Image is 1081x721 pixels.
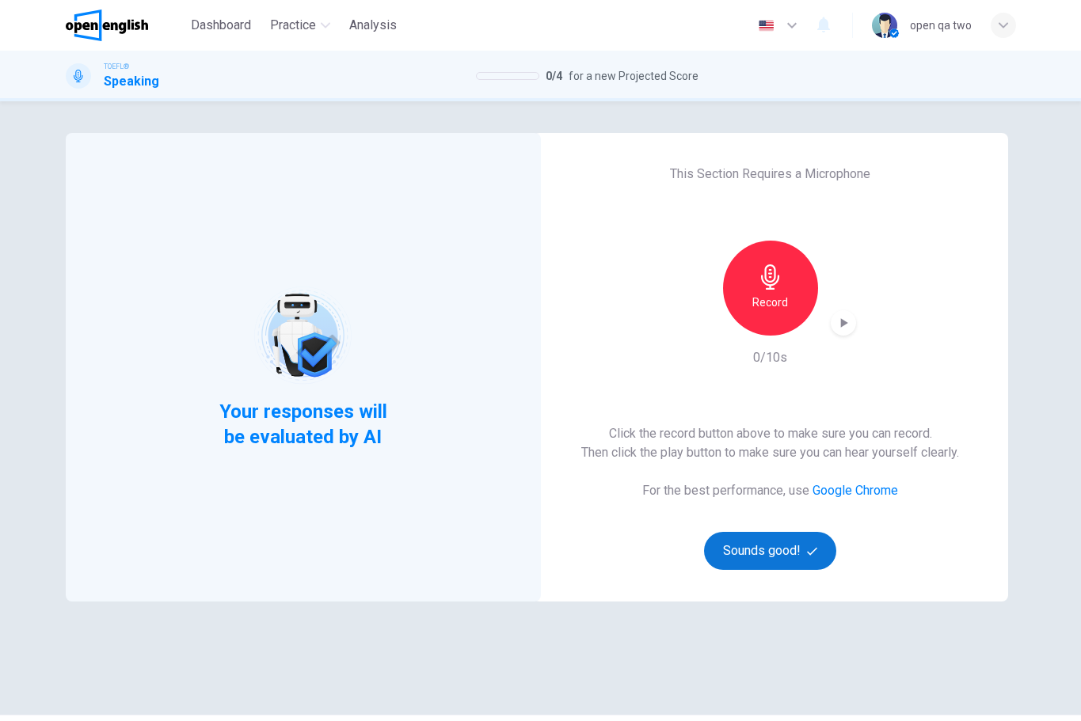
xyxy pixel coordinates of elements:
img: Profile picture [872,13,897,38]
h6: This Section Requires a Microphone [670,165,870,184]
button: Record [723,241,818,336]
span: Practice [270,16,316,35]
h6: Click the record button above to make sure you can record. Then click the play button to make sur... [581,424,959,462]
span: Your responses will be evaluated by AI [207,399,399,450]
a: OpenEnglish logo [66,9,185,41]
span: Analysis [349,16,397,35]
button: Sounds good! [704,532,837,570]
span: TOEFL® [104,61,129,72]
img: robot icon [253,285,353,385]
button: Practice [264,11,337,40]
h6: Record [752,293,788,312]
span: for a new Projected Score [569,66,698,85]
span: Dashboard [191,16,251,35]
h6: 0/10s [753,348,787,367]
a: Google Chrome [813,483,898,498]
img: en [756,20,776,32]
img: OpenEnglish logo [66,9,149,41]
h1: Speaking [104,72,159,91]
div: open qa two [910,16,972,35]
button: Analysis [343,11,403,40]
span: 0 / 4 [546,66,562,85]
h6: For the best performance, use [642,481,898,500]
button: Dashboard [185,11,257,40]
